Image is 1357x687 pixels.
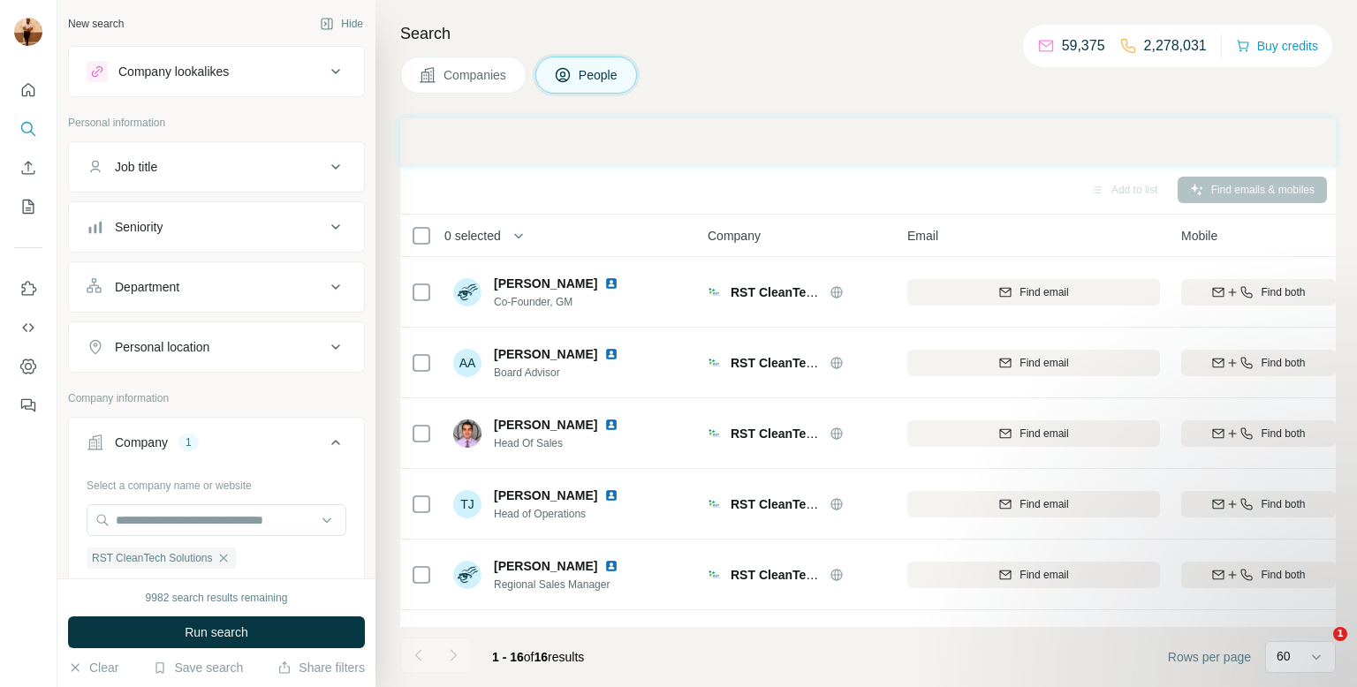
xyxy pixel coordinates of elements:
[604,418,618,432] img: LinkedIn logo
[453,490,481,518] div: TJ
[69,326,364,368] button: Personal location
[68,616,365,648] button: Run search
[494,557,597,575] span: [PERSON_NAME]
[14,18,42,46] img: Avatar
[494,577,625,593] span: Regional Sales Manager
[708,227,761,245] span: Company
[1277,647,1291,665] p: 60
[14,113,42,145] button: Search
[69,50,364,93] button: Company lookalikes
[1062,35,1105,57] p: 59,375
[14,351,42,382] button: Dashboard
[87,471,346,494] div: Select a company name or website
[708,497,722,511] img: Logo of RST CleanTech Solutions
[92,550,213,566] span: RST CleanTech Solutions
[453,349,481,377] div: AA
[69,146,364,188] button: Job title
[492,650,584,664] span: results
[494,435,625,451] span: Head Of Sales
[14,312,42,343] button: Use Surfe API
[69,266,364,308] button: Department
[153,659,243,676] button: Save search
[494,275,597,292] span: [PERSON_NAME]
[1181,420,1336,447] button: Find both
[731,568,880,582] span: RST CleanTech Solutions
[115,218,163,236] div: Seniority
[69,421,364,471] button: Company1
[1261,284,1305,300] span: Find both
[579,66,619,84] span: People
[444,227,501,245] span: 0 selected
[277,659,365,676] button: Share filters
[1020,284,1068,300] span: Find email
[494,506,625,522] span: Head of Operations
[1181,227,1217,245] span: Mobile
[115,434,168,451] div: Company
[731,497,880,511] span: RST CleanTech Solutions
[708,285,722,299] img: Logo of RST CleanTech Solutions
[1261,426,1305,442] span: Find both
[708,356,722,370] img: Logo of RST CleanTech Solutions
[400,118,1336,165] iframe: Banner
[68,659,118,676] button: Clear
[68,390,365,406] p: Company information
[494,365,625,381] span: Board Advisor
[492,650,524,664] span: 1 - 16
[731,356,880,370] span: RST CleanTech Solutions
[1236,34,1318,58] button: Buy credits
[731,285,880,299] span: RST CleanTech Solutions
[907,420,1160,447] button: Find email
[907,279,1160,306] button: Find email
[400,21,1336,46] h4: Search
[14,191,42,223] button: My lists
[453,561,481,589] img: Avatar
[68,115,365,131] p: Personal information
[708,427,722,441] img: Logo of RST CleanTech Solutions
[14,152,42,184] button: Enrich CSV
[907,350,1160,376] button: Find email
[1020,355,1068,371] span: Find email
[494,416,597,434] span: [PERSON_NAME]
[708,568,722,582] img: Logo of RST CleanTech Solutions
[1261,355,1305,371] span: Find both
[453,278,481,306] img: Avatar
[1020,426,1068,442] span: Find email
[1168,648,1251,666] span: Rows per page
[14,389,42,421] button: Feedback
[907,562,1160,588] button: Find email
[604,559,618,573] img: LinkedIn logo
[307,11,375,37] button: Hide
[115,158,157,176] div: Job title
[604,347,618,361] img: LinkedIn logo
[524,650,534,664] span: of
[604,276,618,291] img: LinkedIn logo
[178,434,199,450] div: 1
[146,590,288,606] div: 9982 search results remaining
[907,227,938,245] span: Email
[68,16,124,32] div: New search
[494,294,625,310] span: Co-Founder, GM
[1181,279,1336,306] button: Find both
[185,623,248,641] span: Run search
[1297,627,1339,669] iframe: Intercom live chat
[494,345,597,363] span: [PERSON_NAME]
[69,206,364,248] button: Seniority
[115,278,179,296] div: Department
[1181,350,1336,376] button: Find both
[118,63,229,80] div: Company lookalikes
[14,74,42,106] button: Quick start
[443,66,508,84] span: Companies
[907,491,1160,517] button: Find email
[731,427,880,441] span: RST CleanTech Solutions
[453,419,481,448] img: Avatar
[1144,35,1207,57] p: 2,278,031
[1333,627,1347,641] span: 1
[604,488,618,502] img: LinkedIn logo
[115,338,209,356] div: Personal location
[494,487,597,504] span: [PERSON_NAME]
[14,273,42,305] button: Use Surfe on LinkedIn
[534,650,549,664] span: 16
